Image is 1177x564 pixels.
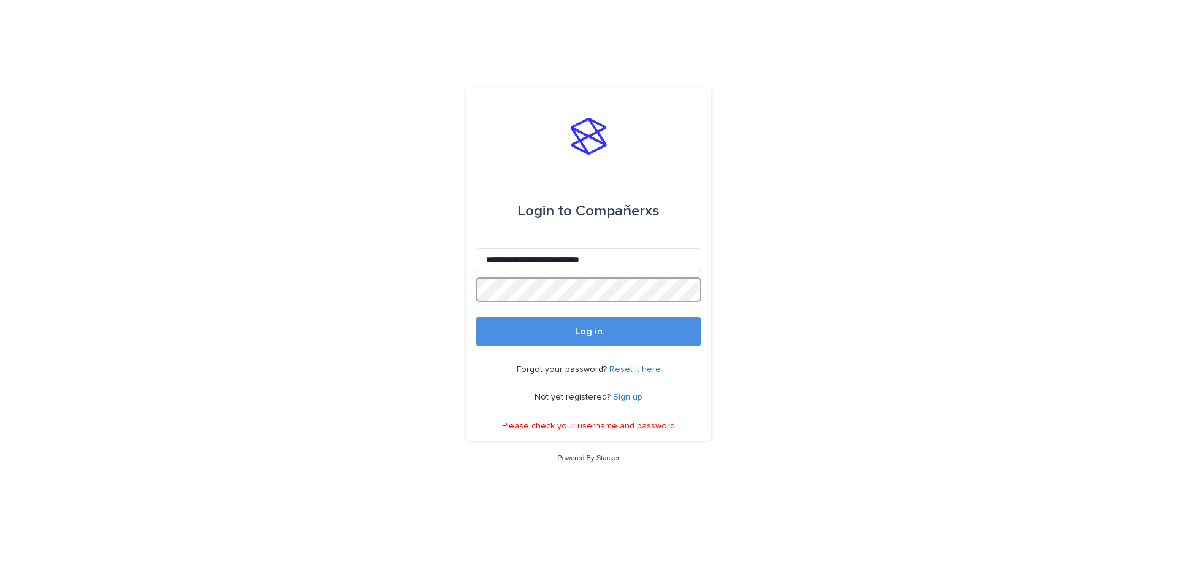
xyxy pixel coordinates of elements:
span: Login to [517,204,572,218]
a: Sign up [613,393,642,401]
a: Powered By Stacker [557,454,619,462]
span: Log in [575,326,603,336]
img: stacker-logo-s-only.png [570,118,607,155]
button: Log in [476,317,701,346]
p: Please check your username and password [502,421,675,431]
div: Compañerxs [517,194,660,228]
span: Forgot your password? [517,365,609,374]
a: Reset it here [609,365,661,374]
span: Not yet registered? [535,393,613,401]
